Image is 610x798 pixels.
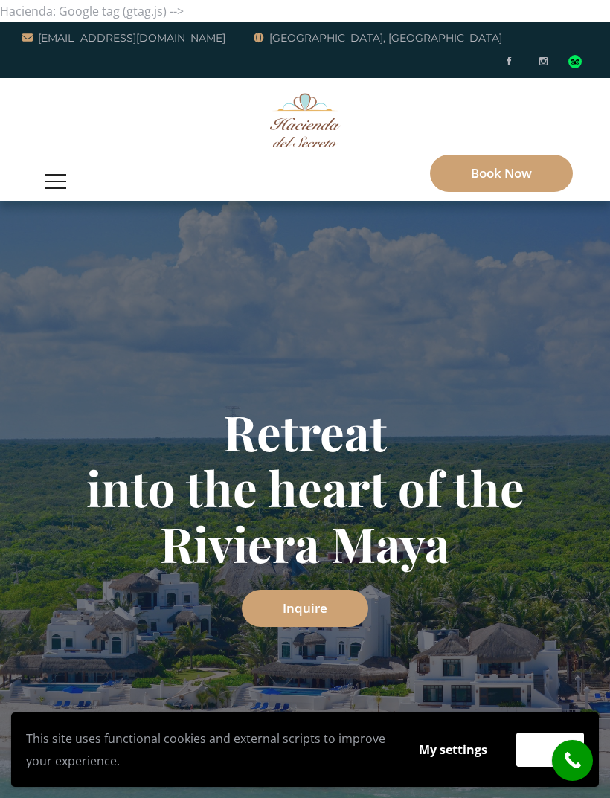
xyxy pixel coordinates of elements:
[405,733,501,767] button: My settings
[568,55,582,68] div: Read traveler reviews on Tripadvisor
[556,744,589,777] i: call
[568,55,582,68] img: Tripadvisor_logomark.svg
[48,404,562,571] h1: Retreat into the heart of the Riviera Maya
[22,29,225,47] a: [EMAIL_ADDRESS][DOMAIN_NAME]
[254,29,502,47] a: [GEOGRAPHIC_DATA], [GEOGRAPHIC_DATA]
[26,727,390,772] p: This site uses functional cookies and external scripts to improve your experience.
[430,155,573,192] a: Book Now
[270,93,341,147] img: Awesome Logo
[516,733,584,768] button: Accept
[242,590,368,627] a: Inquire
[552,740,593,781] a: call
